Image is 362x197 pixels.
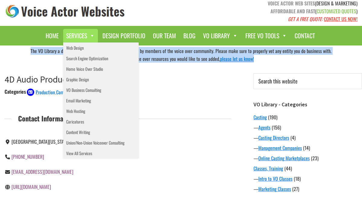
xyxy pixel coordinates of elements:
div: — [254,124,362,131]
a: Casting [254,114,267,121]
a: Graphic Design [63,74,139,85]
span: (18) [294,175,301,182]
a: VO Business Consulting [63,85,139,95]
span: (4) [290,134,296,141]
em: GET A FREE QUOTE: [288,15,323,23]
a: View All Services [63,148,139,158]
a: Our Team [150,29,179,42]
span: (156) [272,124,281,131]
div: — [254,175,362,182]
a: Home Voice Over Studio [63,64,139,74]
a: VO Library [200,29,241,42]
a: please let us know! [220,55,254,62]
a: Intro to VO Classes [258,175,293,182]
a: Web Design [63,42,139,53]
a: Search Engine Optimization [63,53,139,64]
a: [URL][DOMAIN_NAME] [11,183,51,190]
a: Email Marketing [63,95,139,106]
span: [GEOGRAPHIC_DATA][US_STATE] [11,138,69,145]
a: Free VO Tools [242,29,290,42]
span: (44) [284,165,292,172]
span: (14) [303,144,310,152]
span: Production Companies [36,89,76,96]
a: Online Casting Marketplaces [258,155,310,162]
a: Casting Directors [258,134,289,141]
div: Categories [5,88,26,95]
a: CONTACT US NOW! [324,15,357,23]
h1: 4D Audio Productions [5,74,231,85]
a: Marketing Classes [258,185,291,192]
a: Design Portfolio [99,29,148,42]
span: (23) [311,155,318,162]
span: CUSTOMIZED QUOTES [317,8,356,15]
div: — [254,144,362,152]
div: — [254,134,362,141]
a: Home [43,29,62,42]
span: (190) [268,114,277,121]
a: Caricatures [63,116,139,127]
img: voice_actor_websites_logo [5,3,126,19]
span: Contact Information [11,113,81,124]
div: — [254,185,362,192]
strong: AFFORDABLE AND FAST [270,8,315,15]
a: Services [63,29,98,42]
span: (27) [292,185,299,192]
a: Classes, Training [254,165,283,172]
h3: VO Library - Categories [254,101,362,108]
a: Content Writing [63,127,139,137]
a: Union/Non-Union Voiceover Consulting [63,137,139,148]
a: Management Companies [258,144,302,152]
div: — [254,155,362,162]
input: Search this website [254,73,362,89]
a: [PHONE_NUMBER] [11,153,44,160]
a: Production Companies [27,88,76,95]
a: Agents [258,124,270,131]
a: Web Hosting [63,106,139,116]
a: Contact [292,29,318,42]
a: [EMAIL_ADDRESS][DOMAIN_NAME] [11,168,73,175]
a: Blog [180,29,199,42]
